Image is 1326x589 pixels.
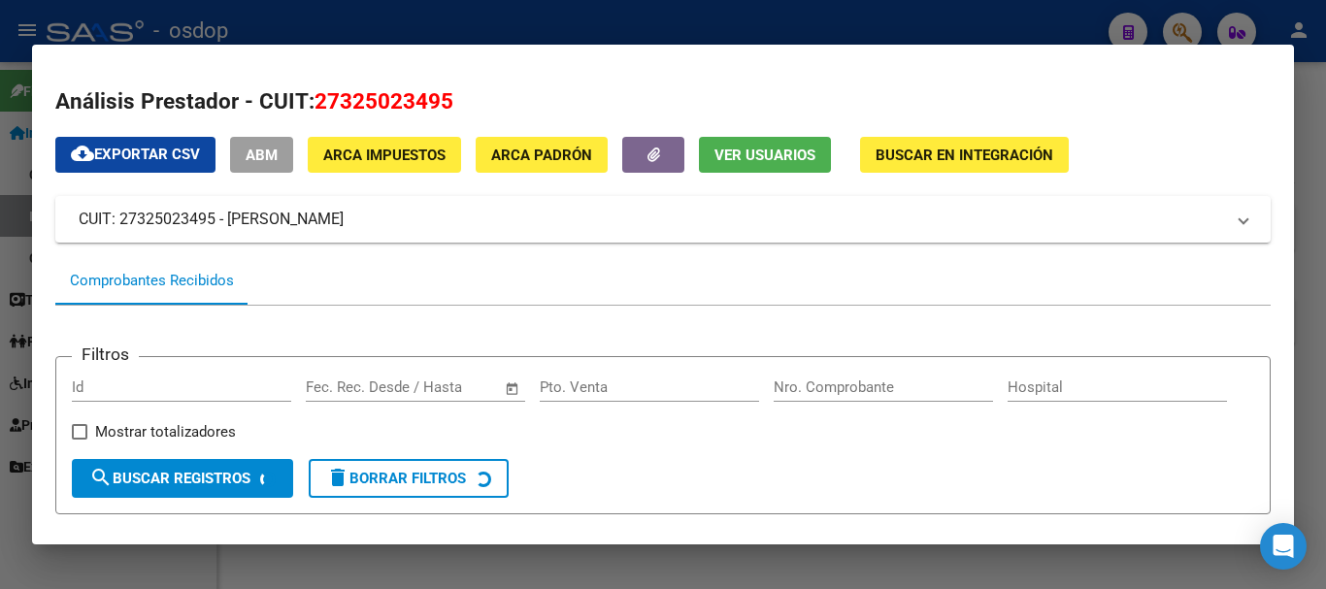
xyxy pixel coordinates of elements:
button: Open calendar [502,377,524,400]
button: Borrar Filtros [309,459,509,498]
span: Mostrar totalizadores [95,420,236,443]
span: Buscar Registros [89,470,250,487]
button: ABM [230,137,293,173]
span: Ver Usuarios [714,147,815,164]
button: Exportar CSV [55,137,215,173]
input: Fecha inicio [306,378,384,396]
span: Exportar CSV [71,146,200,163]
span: ARCA Padrón [491,147,592,164]
span: 27325023495 [315,88,453,114]
button: Buscar en Integración [860,137,1069,173]
button: ARCA Padrón [476,137,608,173]
span: ABM [246,147,278,164]
span: ARCA Impuestos [323,147,446,164]
mat-icon: search [89,466,113,489]
button: ARCA Impuestos [308,137,461,173]
mat-expansion-panel-header: CUIT: 27325023495 - [PERSON_NAME] [55,196,1271,243]
mat-icon: cloud_download [71,142,94,165]
div: Comprobantes Recibidos [70,270,234,292]
mat-icon: delete [326,466,349,489]
button: Ver Usuarios [699,137,831,173]
h3: Filtros [72,342,139,367]
div: Open Intercom Messenger [1260,523,1307,570]
input: Fecha fin [402,378,496,396]
button: Buscar Registros [72,459,293,498]
span: Borrar Filtros [326,470,466,487]
span: Buscar en Integración [876,147,1053,164]
h2: Análisis Prestador - CUIT: [55,85,1271,118]
mat-panel-title: CUIT: 27325023495 - [PERSON_NAME] [79,208,1224,231]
